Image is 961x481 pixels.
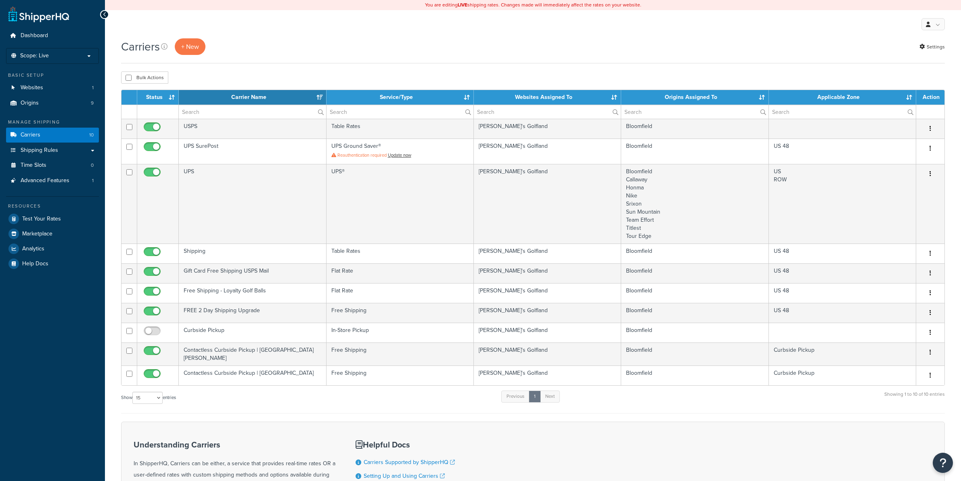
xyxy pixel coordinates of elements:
td: Free Shipping - Loyalty Golf Balls [179,283,326,303]
div: Resources [6,203,99,210]
label: Show entries [121,392,176,404]
span: Test Your Rates [22,216,61,223]
td: Shipping [179,244,326,263]
td: US 48 [769,303,916,323]
span: Help Docs [22,260,48,267]
li: Advanced Features [6,173,99,188]
td: Free Shipping [327,303,474,323]
th: Service/Type: activate to sort column ascending [327,90,474,105]
a: Help Docs [6,256,99,271]
a: Test Your Rates [6,212,99,226]
h3: Understanding Carriers [134,440,335,449]
span: Carriers [21,132,40,139]
a: Websites 1 [6,80,99,95]
a: Analytics [6,242,99,256]
button: Bulk Actions [121,71,168,84]
span: Advanced Features [21,177,69,184]
td: UPS Ground Saver® [327,139,474,164]
a: Carriers 10 [6,128,99,143]
th: Action [916,90,944,105]
li: Carriers [6,128,99,143]
span: Dashboard [21,32,48,39]
td: Bloomfield [621,119,768,139]
a: Previous [501,391,530,403]
li: Origins [6,96,99,111]
td: US 48 [769,244,916,263]
td: Bloomfield [621,244,768,263]
th: Origins Assigned To: activate to sort column ascending [621,90,768,105]
td: Contactless Curbside Pickup | [GEOGRAPHIC_DATA][PERSON_NAME] [179,342,326,365]
td: Free Shipping [327,365,474,385]
td: [PERSON_NAME]'s Golfland [474,119,621,139]
a: Setting Up and Using Carriers [364,472,445,480]
input: Search [179,105,326,119]
a: Carriers Supported by ShipperHQ [364,458,455,466]
span: Reauthentication required [337,152,387,158]
span: Analytics [22,246,44,252]
h3: Helpful Docs [356,440,461,449]
th: Websites Assigned To: activate to sort column ascending [474,90,621,105]
td: Gift Card Free Shipping USPS Mail [179,263,326,283]
span: 1 [92,177,94,184]
span: 10 [89,132,94,139]
span: Websites [21,84,43,91]
div: Basic Setup [6,72,99,79]
td: UPS SurePost [179,139,326,164]
span: 1 [92,84,94,91]
a: Next [540,391,560,403]
td: [PERSON_NAME]'s Golfland [474,283,621,303]
a: Advanced Features 1 [6,173,99,188]
span: Scope: Live [20,53,49,59]
td: Bloomfield [621,342,768,365]
span: Shipping Rules [21,147,58,154]
td: Curbside Pickup [769,365,916,385]
a: Time Slots 0 [6,158,99,173]
th: Status: activate to sort column ascending [137,90,179,105]
td: Bloomfield [621,365,768,385]
a: 1 [529,391,541,403]
td: [PERSON_NAME]'s Golfland [474,164,621,244]
th: Applicable Zone: activate to sort column ascending [769,90,916,105]
td: Bloomfield Callaway Honma Nike Srixon Sun Mountain Team Effort Titlest Tour Edge [621,164,768,244]
td: Bloomfield [621,303,768,323]
td: US ROW [769,164,916,244]
td: [PERSON_NAME]'s Golfland [474,365,621,385]
input: Search [769,105,916,119]
td: USPS [179,119,326,139]
select: Showentries [132,392,163,404]
th: Carrier Name: activate to sort column ascending [179,90,326,105]
td: Table Rates [327,244,474,263]
span: Time Slots [21,162,46,169]
td: Table Rates [327,119,474,139]
td: Bloomfield [621,283,768,303]
a: Shipping Rules [6,143,99,158]
td: FREE 2 Day Shipping Upgrade [179,303,326,323]
span: Origins [21,100,39,107]
td: US 48 [769,139,916,164]
td: In-Store Pickup [327,323,474,342]
li: Time Slots [6,158,99,173]
button: Open Resource Center [933,453,953,473]
button: + New [175,38,205,55]
td: UPS® [327,164,474,244]
td: US 48 [769,283,916,303]
td: [PERSON_NAME]'s Golfland [474,244,621,263]
input: Search [474,105,621,119]
td: Bloomfield [621,323,768,342]
td: Free Shipping [327,342,474,365]
a: Dashboard [6,28,99,43]
a: Marketplace [6,227,99,241]
td: [PERSON_NAME]'s Golfland [474,303,621,323]
li: Websites [6,80,99,95]
td: [PERSON_NAME]'s Golfland [474,139,621,164]
td: [PERSON_NAME]'s Golfland [474,263,621,283]
a: Origins 9 [6,96,99,111]
span: 0 [91,162,94,169]
td: [PERSON_NAME]'s Golfland [474,323,621,342]
a: ShipperHQ Home [8,6,69,22]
